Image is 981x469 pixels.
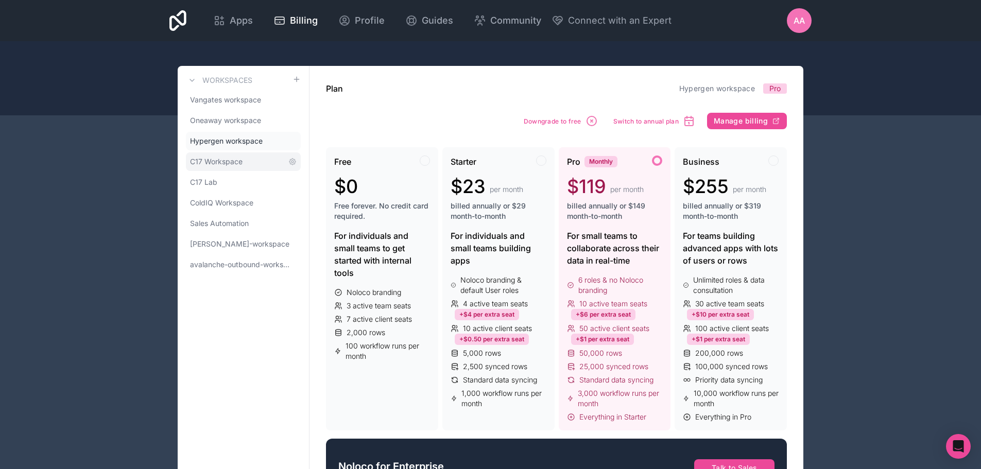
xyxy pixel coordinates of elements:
span: 10 active client seats [463,323,532,334]
button: Switch to annual plan [610,111,699,131]
span: Sales Automation [190,218,249,229]
div: +$10 per extra seat [687,309,754,320]
a: Vangates workspace [186,91,301,109]
span: 5,000 rows [463,348,501,358]
span: 100 active client seats [695,323,769,334]
span: Manage billing [714,116,768,126]
span: Switch to annual plan [613,117,679,125]
span: $255 [683,176,729,197]
span: Profile [355,13,385,28]
div: +$1 per extra seat [687,334,750,345]
a: Guides [397,9,461,32]
span: 100,000 synced rows [695,361,768,372]
span: 50 active client seats [579,323,649,334]
span: Everything in Starter [579,412,646,422]
span: 100 workflow runs per month [346,341,430,361]
button: Downgrade to free [520,111,601,131]
a: Sales Automation [186,214,301,233]
span: Pro [769,83,781,94]
span: Starter [451,155,476,168]
span: billed annually or $149 month-to-month [567,201,663,221]
a: Community [466,9,549,32]
span: Connect with an Expert [568,13,672,28]
span: ColdIQ Workspace [190,198,253,208]
span: avalanche-outbound-workspace [190,259,292,270]
a: Workspaces [186,74,252,86]
span: $0 [334,176,358,197]
span: Everything in Pro [695,412,751,422]
div: +$1 per extra seat [571,334,634,345]
span: 30 active team seats [695,299,764,309]
a: Apps [205,9,261,32]
span: billed annually or $319 month-to-month [683,201,779,221]
span: Free forever. No credit card required. [334,201,430,221]
span: 10 active team seats [579,299,647,309]
span: 3,000 workflow runs per month [578,388,663,409]
span: Hypergen workspace [190,136,263,146]
span: 4 active team seats [463,299,528,309]
span: 50,000 rows [579,348,622,358]
h1: Plan [326,82,343,95]
span: per month [490,184,523,195]
span: per month [733,184,766,195]
span: $119 [567,176,606,197]
a: avalanche-outbound-workspace [186,255,301,274]
div: Monthly [584,156,617,167]
div: +$0.50 per extra seat [455,334,529,345]
a: C17 Lab [186,173,301,192]
span: Noloco branding [347,287,401,298]
span: Vangates workspace [190,95,261,105]
span: Oneaway workspace [190,115,261,126]
span: Standard data syncing [579,375,653,385]
a: Oneaway workspace [186,111,301,130]
div: For individuals and small teams building apps [451,230,546,267]
span: billed annually or $29 month-to-month [451,201,546,221]
a: [PERSON_NAME]-workspace [186,235,301,253]
span: Apps [230,13,253,28]
div: +$4 per extra seat [455,309,519,320]
span: per month [610,184,644,195]
button: Manage billing [707,113,787,129]
span: 10,000 workflow runs per month [694,388,779,409]
span: Standard data syncing [463,375,537,385]
span: 2,500 synced rows [463,361,527,372]
div: For individuals and small teams to get started with internal tools [334,230,430,279]
span: C17 Lab [190,177,217,187]
span: Guides [422,13,453,28]
span: 2,000 rows [347,327,385,338]
span: [PERSON_NAME]-workspace [190,239,289,249]
a: Billing [265,9,326,32]
span: $23 [451,176,486,197]
span: 200,000 rows [695,348,743,358]
span: Business [683,155,719,168]
span: 3 active team seats [347,301,411,311]
span: Downgrade to free [524,117,581,125]
button: Connect with an Expert [552,13,672,28]
a: Hypergen workspace [186,132,301,150]
h3: Workspaces [202,75,252,85]
span: Noloco branding & default User roles [460,275,546,296]
a: Profile [330,9,393,32]
span: Community [490,13,541,28]
span: Priority data syncing [695,375,763,385]
span: Pro [567,155,580,168]
span: 25,000 synced rows [579,361,648,372]
span: C17 Workspace [190,157,243,167]
div: For small teams to collaborate across their data in real-time [567,230,663,267]
a: Hypergen workspace [679,84,755,93]
a: C17 Workspace [186,152,301,171]
span: 1,000 workflow runs per month [461,388,546,409]
a: ColdIQ Workspace [186,194,301,212]
span: 6 roles & no Noloco branding [578,275,663,296]
div: +$6 per extra seat [571,309,635,320]
span: Billing [290,13,318,28]
div: Open Intercom Messenger [946,434,971,459]
span: 7 active client seats [347,314,412,324]
span: Aa [794,14,805,27]
span: Unlimited roles & data consultation [693,275,779,296]
span: Free [334,155,351,168]
div: For teams building advanced apps with lots of users or rows [683,230,779,267]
